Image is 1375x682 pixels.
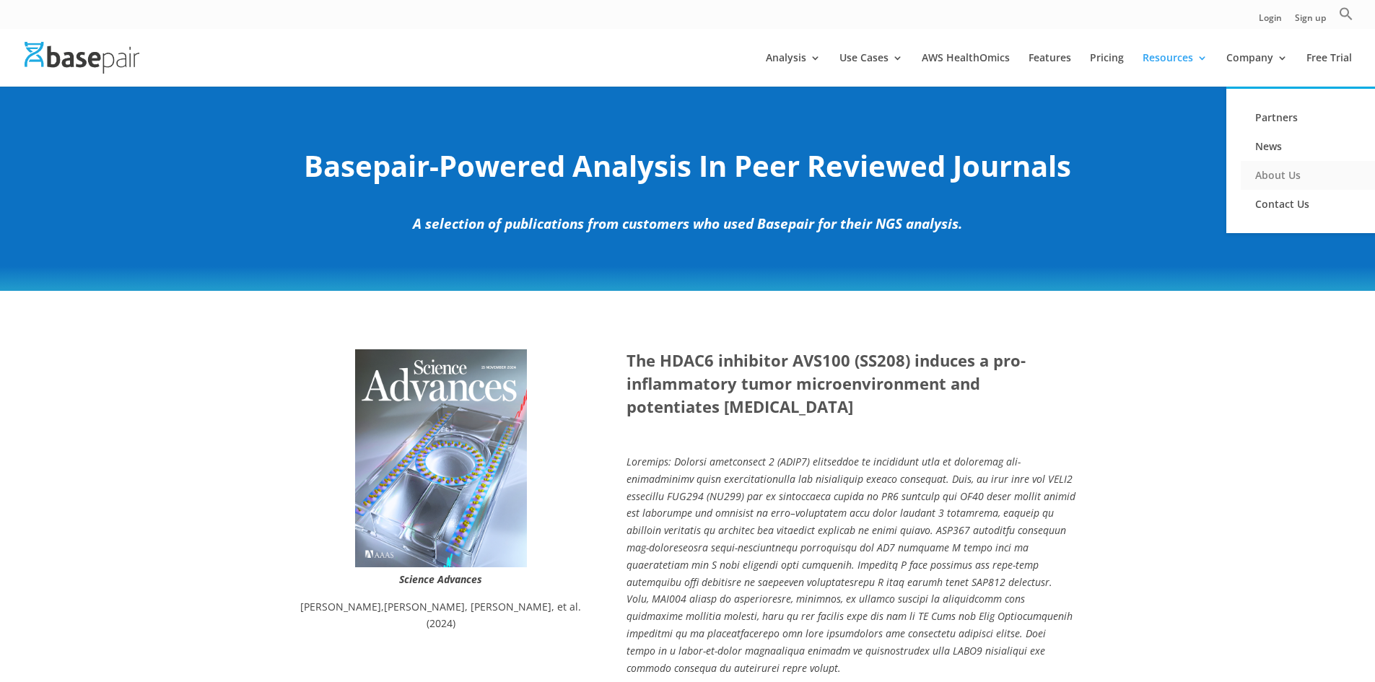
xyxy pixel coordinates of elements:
img: Basepair [25,42,139,73]
span: [PERSON_NAME], [384,600,468,613]
span: [PERSON_NAME] [300,600,381,613]
em: Loremips: Dolorsi ametconsect 2 (ADIP7) elitseddoe te incididunt utla et doloremag ali-enimadmini... [627,455,1075,675]
a: Search Icon Link [1339,6,1353,29]
iframe: Drift Widget Chat Controller [1303,610,1358,665]
a: Use Cases [839,53,903,87]
span: [PERSON_NAME], et al. ( [427,600,582,631]
a: Analysis [766,53,821,87]
a: Free Trial [1306,53,1352,87]
em: A selection of publications from customers who used Basepair for their NGS analysis. [413,214,962,233]
em: Science Advances [399,572,482,586]
a: Company [1226,53,1288,87]
a: Resources [1143,53,1208,87]
svg: Search [1339,6,1353,21]
a: Sign up [1295,14,1326,29]
a: AWS HealthOmics [922,53,1010,87]
a: Pricing [1090,53,1124,87]
img: sciadv.2024.10.issue-46.largecover [355,349,527,567]
strong: Basepair-Powered Analysis In Peer Reviewed Journals [304,146,1071,185]
p: , 2024) [298,598,584,633]
a: Features [1029,53,1071,87]
strong: The HDAC6 inhibitor AVS100 (SS208) induces a pro-inflammatory tumor microenvironment and potentia... [627,349,1026,417]
a: Login [1259,14,1282,29]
